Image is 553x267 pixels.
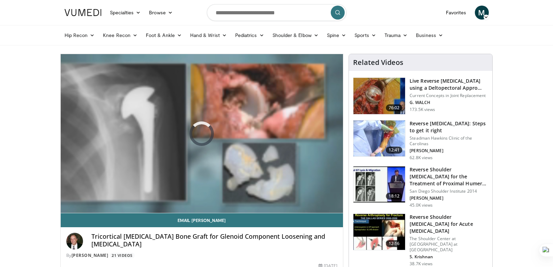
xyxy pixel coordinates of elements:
span: 18:12 [386,193,403,200]
img: butch_reverse_arthroplasty_3.png.150x105_q85_crop-smart_upscale.jpg [353,214,405,250]
a: Hand & Wrist [186,28,231,42]
a: 76:02 Live Reverse [MEDICAL_DATA] using a Deltopectoral Appro… Current Concepts in Joint Replacem... [353,77,488,114]
a: 12:16 Reverse Shoulder [MEDICAL_DATA] for Acute [MEDICAL_DATA] The Shoulder Center at [GEOGRAPHIC... [353,214,488,267]
img: VuMedi Logo [65,9,102,16]
span: 76:02 [386,104,403,111]
a: Email [PERSON_NAME] [61,213,343,227]
h4: Related Videos [353,58,403,67]
a: Foot & Ankle [142,28,186,42]
p: San Diego Shoulder Institute 2014 [410,188,488,194]
a: M [475,6,489,20]
video-js: Video Player [61,54,343,213]
p: 173.5K views [410,107,435,112]
p: Current Concepts in Joint Replacement [410,93,488,98]
a: Knee Recon [99,28,142,42]
img: 684033_3.png.150x105_q85_crop-smart_upscale.jpg [353,78,405,114]
a: Hip Recon [60,28,99,42]
a: 12:41 Reverse [MEDICAL_DATA]: Steps to get it right Steadman Hawkins Clinic of the Carolinas [PER... [353,120,488,161]
p: [PERSON_NAME] [410,195,488,201]
a: Business [412,28,447,42]
p: G. WALCH [410,100,488,105]
input: Search topics, interventions [207,4,346,21]
a: Spine [323,28,350,42]
h3: Reverse Shoulder [MEDICAL_DATA] for the Treatment of Proximal Humeral … [410,166,488,187]
p: 38.7K views [410,261,433,267]
img: 326034_0000_1.png.150x105_q85_crop-smart_upscale.jpg [353,120,405,157]
a: Specialties [106,6,145,20]
h3: Live Reverse [MEDICAL_DATA] using a Deltopectoral Appro… [410,77,488,91]
img: Avatar [66,233,83,250]
p: Steadman Hawkins Clinic of the Carolinas [410,135,488,147]
h4: Tricortical [MEDICAL_DATA] Bone Graft for Glenoid Component Loosening and [MEDICAL_DATA] [91,233,338,248]
span: 12:41 [386,147,403,154]
p: The Shoulder Center at [GEOGRAPHIC_DATA] at [GEOGRAPHIC_DATA] [410,236,488,253]
h3: Reverse [MEDICAL_DATA]: Steps to get it right [410,120,488,134]
img: Q2xRg7exoPLTwO8X4xMDoxOjA4MTsiGN.150x105_q85_crop-smart_upscale.jpg [353,166,405,203]
p: 62.8K views [410,155,433,161]
a: Sports [350,28,380,42]
p: 45.0K views [410,202,433,208]
a: Pediatrics [231,28,268,42]
h3: Reverse Shoulder [MEDICAL_DATA] for Acute [MEDICAL_DATA] [410,214,488,235]
a: Favorites [442,6,471,20]
span: 12:16 [386,240,403,247]
a: Shoulder & Elbow [268,28,323,42]
a: [PERSON_NAME] [72,252,109,258]
a: 21 Videos [110,253,135,259]
p: [PERSON_NAME] [410,148,488,154]
a: Trauma [380,28,412,42]
a: 18:12 Reverse Shoulder [MEDICAL_DATA] for the Treatment of Proximal Humeral … San Diego Shoulder ... [353,166,488,208]
a: Browse [145,6,177,20]
p: S. Krishnan [410,254,488,260]
div: By [66,252,338,259]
